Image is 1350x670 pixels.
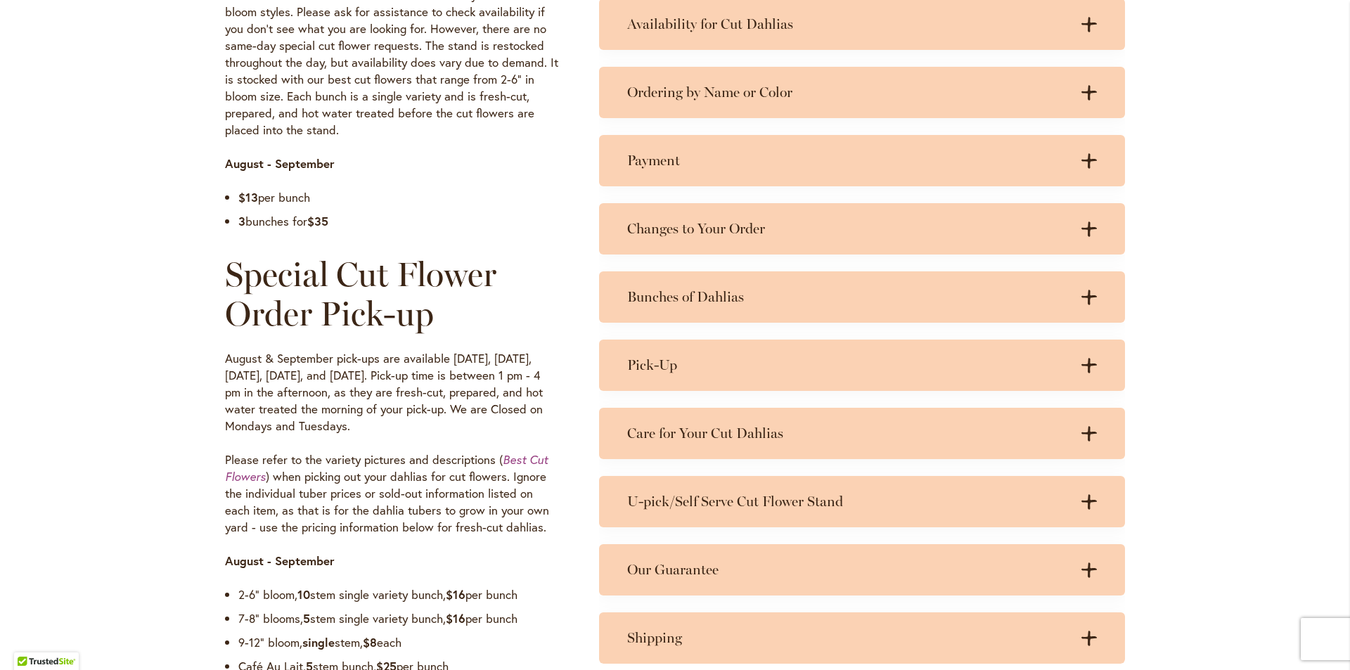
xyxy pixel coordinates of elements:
a: Best Cut Flowers [225,451,548,484]
li: bunches for [238,213,558,230]
summary: Our Guarantee [599,544,1125,595]
strong: $16 [446,586,465,603]
summary: Pick-Up [599,340,1125,391]
h3: Changes to Your Order [627,220,1069,238]
li: per bunch [238,189,558,206]
p: Please refer to the variety pictures and descriptions ( ) when picking out your dahlias for cut f... [225,451,558,536]
h3: Ordering by Name or Color [627,84,1069,101]
summary: Payment [599,135,1125,186]
strong: $13 [238,189,258,205]
li: 7-8” blooms, stem single variety bunch, per bunch [238,610,558,627]
summary: U-pick/Self Serve Cut Flower Stand [599,476,1125,527]
strong: 3 [238,213,245,229]
summary: Bunches of Dahlias [599,271,1125,323]
h3: Our Guarantee [627,561,1069,579]
strong: August - September [225,553,335,569]
summary: Changes to Your Order [599,203,1125,255]
summary: Care for Your Cut Dahlias [599,408,1125,459]
strong: $16 [446,610,465,626]
h3: Payment [627,152,1069,169]
h3: Availability for Cut Dahlias [627,15,1069,33]
h2: Special Cut Flower Order Pick-up [225,255,558,333]
li: 2-6” bloom, stem single variety bunch, per bunch [238,586,558,603]
strong: $35 [307,213,328,229]
h3: Pick-Up [627,356,1069,374]
p: August & September pick-ups are available [DATE], [DATE], [DATE], [DATE], and [DATE]. Pick-up tim... [225,350,558,434]
strong: 5 [303,610,310,626]
strong: August - September [225,155,335,172]
strong: 10 [297,586,310,603]
summary: Shipping [599,612,1125,664]
h3: Care for Your Cut Dahlias [627,425,1069,442]
summary: Ordering by Name or Color [599,67,1125,118]
h3: U-pick/Self Serve Cut Flower Stand [627,493,1069,510]
h3: Bunches of Dahlias [627,288,1069,306]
